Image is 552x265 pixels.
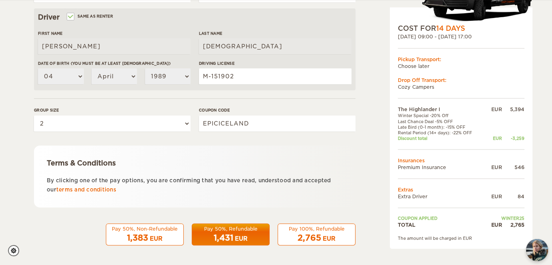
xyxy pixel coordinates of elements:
[278,223,355,246] button: Pay 100%, Refundable 2,765 EUR
[398,56,524,62] div: Pickup Transport:
[398,118,485,124] td: Last Chance Deal -5% OFF
[199,60,351,66] label: Driving License
[485,163,502,170] div: EUR
[283,225,350,232] div: Pay 100%, Refundable
[398,221,485,228] td: TOTAL
[68,12,113,20] label: Same as renter
[436,24,465,32] span: 14 Days
[199,38,351,54] input: e.g. Smith
[485,193,502,200] div: EUR
[398,235,524,241] div: The amount will be charged in EUR
[526,239,548,261] button: chat-button
[485,215,524,221] td: WINTER25
[398,76,524,83] div: Drop Off Transport:
[34,107,191,113] label: Group size
[192,223,270,246] button: Pay 50%, Refundable 1,431 EUR
[47,176,343,195] p: By clicking one of the pay options, you are confirming that you have read, understood and accepte...
[38,60,191,66] label: Date of birth (You must be at least [DEMOGRAPHIC_DATA])
[398,186,524,193] td: Extras
[398,163,485,170] td: Premium Insurance
[398,113,485,118] td: Winter Special -20% Off
[502,163,524,170] div: 546
[197,225,264,232] div: Pay 50%, Refundable
[68,15,73,20] input: Same as renter
[398,33,524,40] div: [DATE] 09:00 - [DATE] 17:00
[106,223,184,246] button: Pay 50%, Non-Refundable 1,383 EUR
[199,107,355,113] label: Coupon code
[398,83,524,90] td: Cozy Campers
[502,221,524,228] div: 2,765
[398,130,485,135] td: Rental Period (14+ days): -22% OFF
[47,158,343,168] div: Terms & Conditions
[398,106,485,113] td: The Highlander I
[398,193,485,200] td: Extra Driver
[502,106,524,113] div: 5,394
[111,225,179,232] div: Pay 50%, Non-Refundable
[323,235,336,243] div: EUR
[199,68,351,84] input: e.g. 14789654B
[485,106,502,113] div: EUR
[398,135,485,141] td: Discount total
[56,187,116,193] a: terms and conditions
[398,62,524,69] td: Choose later
[235,235,248,243] div: EUR
[199,30,351,36] label: Last Name
[398,215,485,221] td: Coupon applied
[502,193,524,200] div: 84
[38,38,191,54] input: e.g. William
[8,245,24,256] a: Cookie settings
[398,24,524,33] div: COST FOR
[485,221,502,228] div: EUR
[398,157,524,163] td: Insurances
[398,124,485,130] td: Late Bird (0-1 month): -15% OFF
[485,135,502,141] div: EUR
[214,233,233,243] span: 1,431
[526,239,548,261] img: Freyja at Cozy Campers
[150,235,163,243] div: EUR
[502,135,524,141] div: -3,259
[38,12,351,22] div: Driver
[298,233,321,243] span: 2,765
[127,233,148,243] span: 1,383
[38,30,191,36] label: First Name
